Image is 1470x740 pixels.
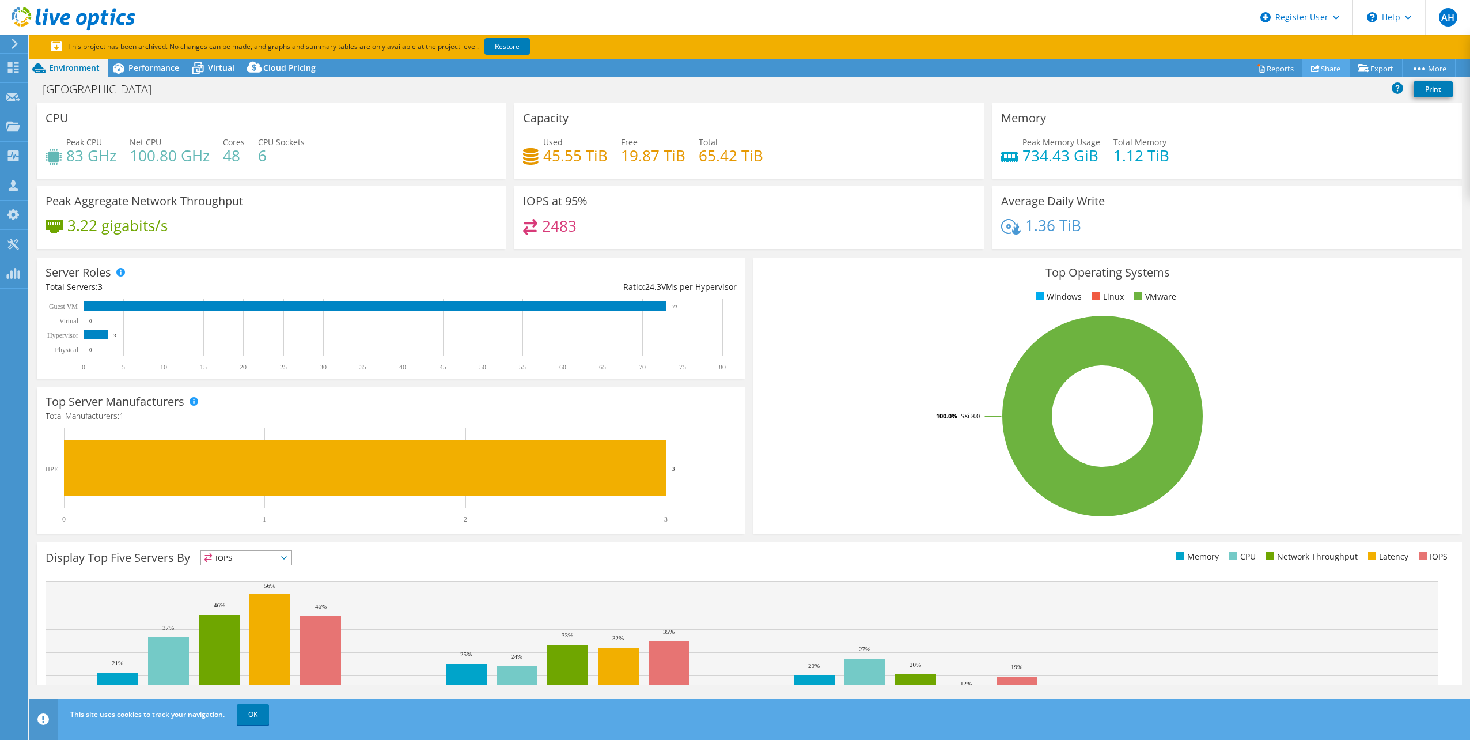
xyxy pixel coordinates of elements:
[263,62,316,73] span: Cloud Pricing
[936,411,957,420] tspan: 100.0%
[55,346,78,354] text: Physical
[1113,149,1169,162] h4: 1.12 TiB
[67,219,168,232] h4: 3.22 gigabits/s
[1349,59,1403,77] a: Export
[672,465,675,472] text: 3
[46,410,737,422] h4: Total Manufacturers:
[699,137,718,148] span: Total
[621,137,638,148] span: Free
[1001,195,1105,207] h3: Average Daily Write
[201,551,291,565] span: IOPS
[214,602,225,609] text: 46%
[699,149,763,162] h4: 65.42 TiB
[112,659,123,666] text: 21%
[208,62,234,73] span: Virtual
[359,363,366,371] text: 35
[391,281,737,293] div: Ratio: VMs per Hypervisor
[130,149,210,162] h4: 100.80 GHz
[46,395,184,408] h3: Top Server Manufacturers
[562,632,573,639] text: 33%
[1302,59,1350,77] a: Share
[1226,550,1256,563] li: CPU
[543,149,608,162] h4: 45.55 TiB
[399,363,406,371] text: 40
[320,363,327,371] text: 30
[511,653,522,660] text: 24%
[49,62,100,73] span: Environment
[1001,112,1046,124] h3: Memory
[223,149,245,162] h4: 48
[621,149,685,162] h4: 19.87 TiB
[45,465,58,473] text: HPE
[1089,290,1124,303] li: Linux
[612,635,624,641] text: 32%
[264,582,275,589] text: 56%
[200,363,207,371] text: 15
[89,318,92,324] text: 0
[1022,137,1100,148] span: Peak Memory Usage
[1022,149,1100,162] h4: 734.43 GiB
[46,112,69,124] h3: CPU
[484,38,530,55] a: Restore
[523,195,588,207] h3: IOPS at 95%
[223,137,245,148] span: Cores
[89,347,92,353] text: 0
[240,363,247,371] text: 20
[47,331,78,339] text: Hypervisor
[1173,550,1219,563] li: Memory
[122,363,125,371] text: 5
[128,62,179,73] span: Performance
[1367,12,1377,22] svg: \n
[160,363,167,371] text: 10
[1416,550,1448,563] li: IOPS
[645,281,661,292] span: 24.3
[542,220,577,232] h4: 2483
[46,195,243,207] h3: Peak Aggregate Network Throughput
[1248,59,1303,77] a: Reports
[1439,8,1457,27] span: AH
[280,363,287,371] text: 25
[59,317,79,325] text: Virtual
[237,704,269,725] a: OK
[162,624,174,631] text: 37%
[679,363,686,371] text: 75
[762,266,1453,279] h3: Top Operating Systems
[1365,550,1408,563] li: Latency
[1131,290,1176,303] li: VMware
[1414,81,1453,97] a: Print
[66,137,102,148] span: Peak CPU
[49,303,78,311] text: Guest VM
[859,645,870,652] text: 27%
[315,603,327,610] text: 46%
[664,515,668,523] text: 3
[46,266,111,279] h3: Server Roles
[910,661,921,668] text: 20%
[258,149,305,162] h4: 6
[464,515,467,523] text: 2
[37,83,169,96] h1: [GEOGRAPHIC_DATA]
[1402,59,1456,77] a: More
[98,281,103,292] span: 3
[1033,290,1082,303] li: Windows
[808,662,820,669] text: 20%
[559,363,566,371] text: 60
[719,363,726,371] text: 80
[523,112,569,124] h3: Capacity
[460,651,472,658] text: 25%
[639,363,646,371] text: 70
[119,410,124,421] span: 1
[543,137,563,148] span: Used
[440,363,446,371] text: 45
[599,363,606,371] text: 65
[957,411,980,420] tspan: ESXi 8.0
[1263,550,1358,563] li: Network Throughput
[82,363,85,371] text: 0
[66,149,116,162] h4: 83 GHz
[70,709,225,719] span: This site uses cookies to track your navigation.
[960,680,972,687] text: 12%
[113,333,116,338] text: 3
[519,363,526,371] text: 55
[663,628,675,635] text: 35%
[1025,219,1081,232] h4: 1.36 TiB
[46,281,391,293] div: Total Servers:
